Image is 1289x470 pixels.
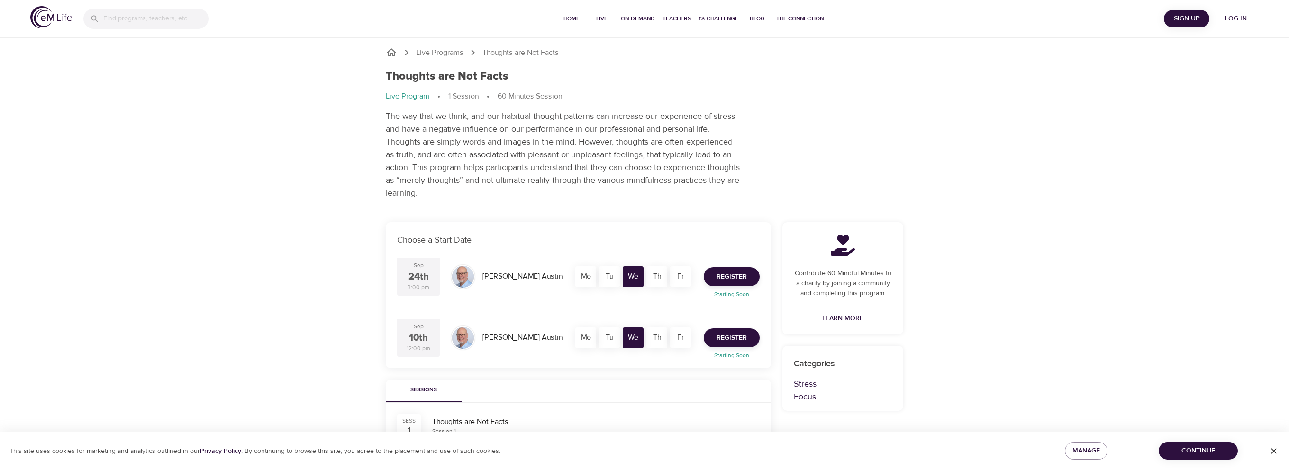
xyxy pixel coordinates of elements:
span: On-Demand [621,14,655,24]
div: Th [646,266,667,287]
span: Live [590,14,613,24]
div: 24th [408,270,429,284]
button: Register [704,328,760,347]
button: Continue [1159,442,1238,460]
div: Mo [575,327,596,348]
p: Contribute 60 Mindful Minutes to a charity by joining a community and completing this program. [794,269,892,298]
div: 3:00 pm [408,283,429,291]
div: SESS [402,417,416,425]
span: Sessions [391,385,456,395]
div: We [623,327,644,348]
span: The Connection [776,14,824,24]
button: Log in [1213,10,1259,27]
div: Sep [414,262,424,270]
span: 1% Challenge [699,14,738,24]
div: Th [646,327,667,348]
div: Fr [670,327,691,348]
a: Privacy Policy [200,447,241,455]
div: 1 [408,425,410,434]
p: 1 Session [448,91,479,102]
span: Teachers [663,14,691,24]
div: Fr [670,266,691,287]
div: [PERSON_NAME] Austin [479,328,566,347]
p: Choose a Start Date [397,234,760,246]
span: Register [717,271,747,283]
p: Stress [794,378,892,390]
input: Find programs, teachers, etc... [103,9,209,29]
button: Register [704,267,760,286]
p: Thoughts are Not Facts [482,47,559,58]
nav: breadcrumb [386,91,903,102]
p: Focus [794,390,892,403]
nav: breadcrumb [386,47,903,58]
p: Live Program [386,91,429,102]
a: Live Programs [416,47,463,58]
p: Starting Soon [698,351,765,360]
div: [PERSON_NAME] Austin [479,267,566,286]
p: Categories [794,357,892,370]
p: 60 Minutes Session [498,91,562,102]
span: Register [717,332,747,344]
a: Learn More [818,310,867,327]
span: Log in [1217,13,1255,25]
div: 10th [409,331,428,345]
div: Sep [414,323,424,331]
div: Thoughts are Not Facts [432,416,760,427]
button: Sign Up [1164,10,1209,27]
span: Blog [746,14,769,24]
div: Tu [599,266,620,287]
div: Mo [575,266,596,287]
span: Sign Up [1168,13,1206,25]
span: Home [560,14,583,24]
p: Starting Soon [698,290,765,298]
img: logo [30,6,72,28]
div: Session 1 [432,427,456,435]
p: The way that we think, and our habitual thought patterns can increase our experience of stress an... [386,110,741,199]
div: Tu [599,327,620,348]
button: Manage [1065,442,1107,460]
div: We [623,266,644,287]
h1: Thoughts are Not Facts [386,70,508,83]
div: 12:00 pm [407,344,430,352]
span: Manage [1072,445,1100,457]
span: Learn More [822,313,863,325]
span: Continue [1166,445,1230,457]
